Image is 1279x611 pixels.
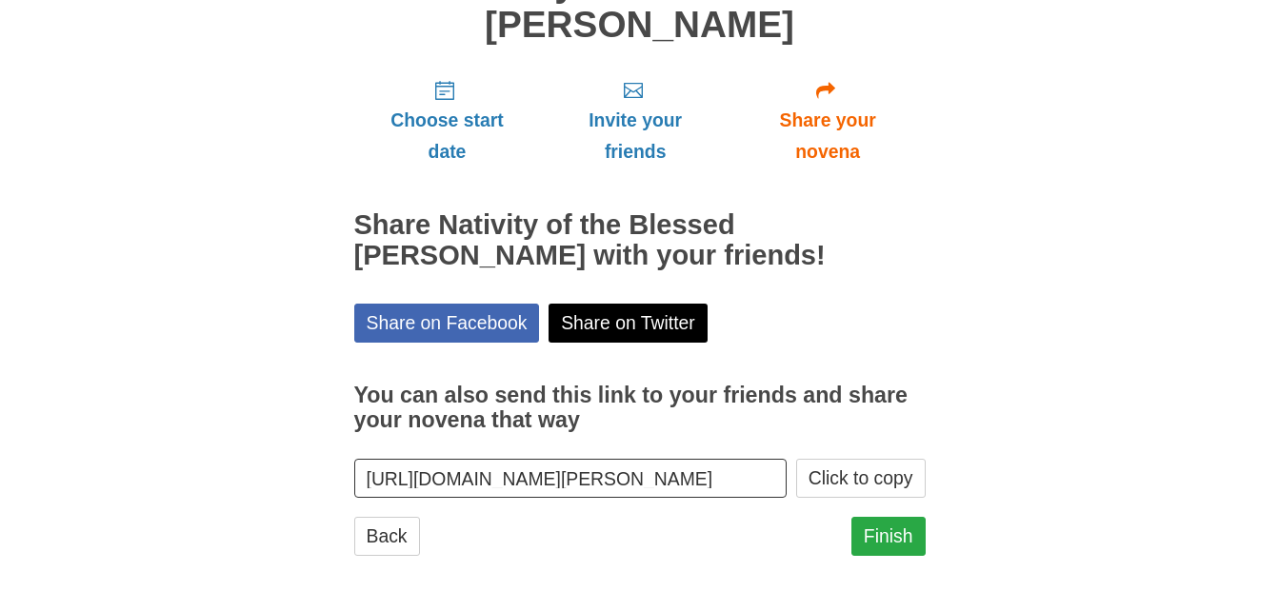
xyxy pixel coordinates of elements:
a: Finish [851,517,926,556]
span: Choose start date [373,105,522,168]
h2: Share Nativity of the Blessed [PERSON_NAME] with your friends! [354,210,926,271]
h3: You can also send this link to your friends and share your novena that way [354,384,926,432]
a: Share your novena [730,64,926,177]
button: Click to copy [796,459,926,498]
span: Invite your friends [559,105,710,168]
a: Back [354,517,420,556]
a: Share on Twitter [549,304,708,343]
a: Share on Facebook [354,304,540,343]
span: Share your novena [749,105,907,168]
a: Invite your friends [540,64,729,177]
a: Choose start date [354,64,541,177]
